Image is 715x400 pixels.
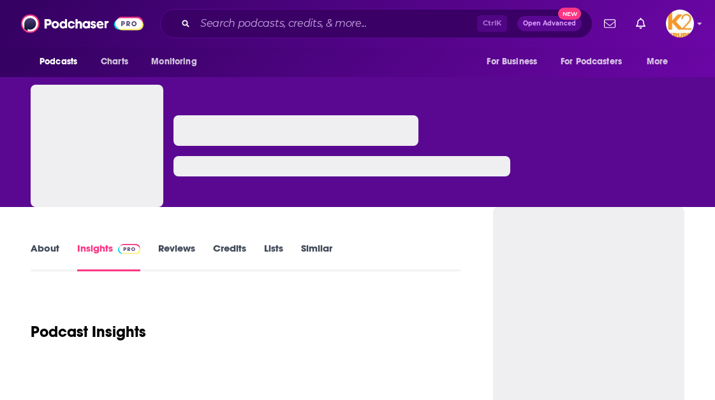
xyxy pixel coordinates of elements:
[92,50,136,74] a: Charts
[477,15,507,32] span: Ctrl K
[631,13,651,34] a: Show notifications dropdown
[478,50,553,74] button: open menu
[77,242,140,271] a: InsightsPodchaser Pro
[40,53,77,71] span: Podcasts
[160,9,593,38] div: Search podcasts, credits, & more...
[599,13,621,34] a: Show notifications dropdown
[487,53,537,71] span: For Business
[523,20,576,27] span: Open Advanced
[31,242,59,271] a: About
[301,242,332,271] a: Similar
[31,50,94,74] button: open menu
[666,10,694,38] button: Show profile menu
[21,11,144,36] img: Podchaser - Follow, Share and Rate Podcasts
[264,242,283,271] a: Lists
[552,50,640,74] button: open menu
[151,53,196,71] span: Monitoring
[517,16,582,31] button: Open AdvancedNew
[561,53,622,71] span: For Podcasters
[31,322,146,341] h1: Podcast Insights
[101,53,128,71] span: Charts
[118,244,140,254] img: Podchaser Pro
[558,8,581,20] span: New
[142,50,213,74] button: open menu
[213,242,246,271] a: Credits
[638,50,684,74] button: open menu
[666,10,694,38] img: User Profile
[195,13,477,34] input: Search podcasts, credits, & more...
[666,10,694,38] span: Logged in as K2Krupp
[158,242,195,271] a: Reviews
[647,53,668,71] span: More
